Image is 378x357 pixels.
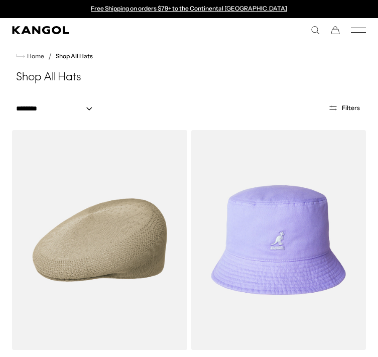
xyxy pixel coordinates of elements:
span: Filters [342,104,360,111]
select: Sort by: Featured [12,103,102,114]
button: Mobile Menu [351,26,366,35]
img: Washed Bucket Hat [191,130,366,350]
h1: Shop All Hats [12,70,366,85]
div: 1 of 2 [86,5,293,13]
a: Home [16,52,44,61]
li: / [44,50,52,62]
a: Kangol [12,26,189,34]
a: Free Shipping on orders $79+ to the Continental [GEOGRAPHIC_DATA] [91,5,287,12]
img: Tropic™ 504 Ventair [12,130,187,350]
button: Open filters [322,103,366,112]
button: Cart [331,26,340,35]
slideshow-component: Announcement bar [86,5,293,13]
span: Home [25,53,44,60]
a: Shop All Hats [56,53,93,60]
div: Announcement [86,5,293,13]
summary: Search here [311,26,320,35]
